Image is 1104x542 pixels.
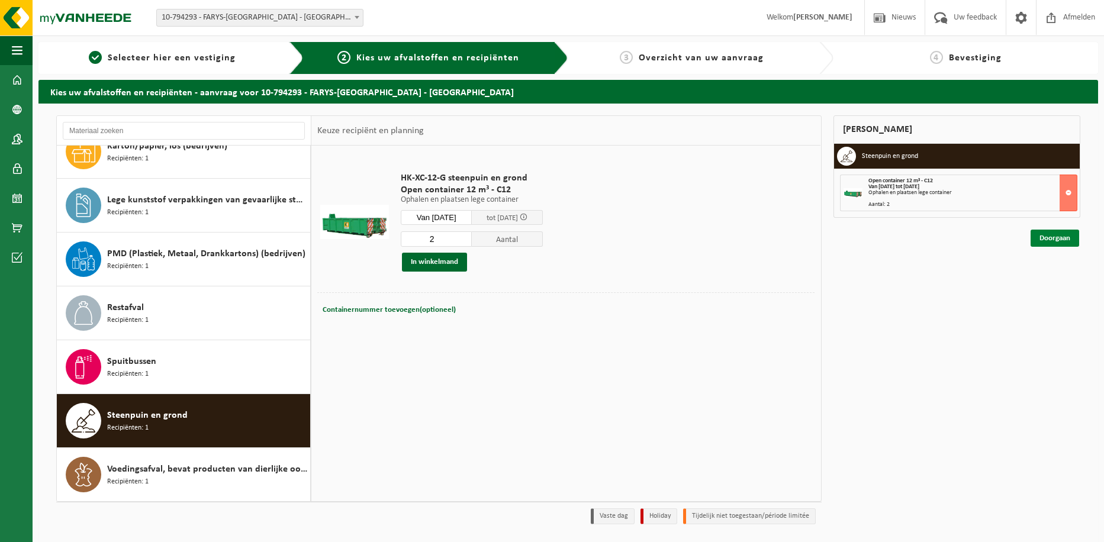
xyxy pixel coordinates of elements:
span: Karton/papier, los (bedrijven) [107,139,227,153]
a: Doorgaan [1031,230,1079,247]
span: HK-XC-12-G steenpuin en grond [401,172,543,184]
li: Vaste dag [591,508,635,524]
span: Open container 12 m³ - C12 [868,178,933,184]
h3: Steenpuin en grond [862,147,918,166]
span: Containernummer toevoegen(optioneel) [323,306,456,314]
div: Ophalen en plaatsen lege container [868,190,1077,196]
span: Recipiënten: 1 [107,369,149,380]
div: [PERSON_NAME] [833,115,1081,144]
span: Spuitbussen [107,354,156,369]
button: Spuitbussen Recipiënten: 1 [57,340,311,394]
span: Steenpuin en grond [107,408,188,422]
span: 4 [930,51,943,64]
span: 2 [337,51,350,64]
span: Bevestiging [949,53,1002,63]
div: Keuze recipiënt en planning [311,116,430,146]
span: 3 [620,51,633,64]
span: Recipiënten: 1 [107,261,149,272]
span: Recipiënten: 1 [107,315,149,326]
button: Lege kunststof verpakkingen van gevaarlijke stoffen Recipiënten: 1 [57,179,311,233]
span: 10-794293 - FARYS-ASSE - ASSE [157,9,363,26]
span: Open container 12 m³ - C12 [401,184,543,196]
button: In winkelmand [402,253,467,272]
button: PMD (Plastiek, Metaal, Drankkartons) (bedrijven) Recipiënten: 1 [57,233,311,286]
h2: Kies uw afvalstoffen en recipiënten - aanvraag voor 10-794293 - FARYS-[GEOGRAPHIC_DATA] - [GEOGRA... [38,80,1098,103]
li: Holiday [640,508,677,524]
span: Voedingsafval, bevat producten van dierlijke oorsprong, onverpakt, categorie 3 [107,462,307,476]
div: Aantal: 2 [868,202,1077,208]
button: Karton/papier, los (bedrijven) Recipiënten: 1 [57,125,311,179]
p: Ophalen en plaatsen lege container [401,196,543,204]
button: Steenpuin en grond Recipiënten: 1 [57,394,311,448]
span: PMD (Plastiek, Metaal, Drankkartons) (bedrijven) [107,247,305,261]
input: Selecteer datum [401,210,472,225]
strong: Van [DATE] tot [DATE] [868,183,919,190]
span: Restafval [107,301,144,315]
span: 1 [89,51,102,64]
span: Aantal [472,231,543,247]
button: Voedingsafval, bevat producten van dierlijke oorsprong, onverpakt, categorie 3 Recipiënten: 1 [57,448,311,501]
input: Materiaal zoeken [63,122,305,140]
span: Kies uw afvalstoffen en recipiënten [356,53,519,63]
button: Restafval Recipiënten: 1 [57,286,311,340]
span: Selecteer hier een vestiging [108,53,236,63]
li: Tijdelijk niet toegestaan/période limitée [683,508,816,524]
span: Recipiënten: 1 [107,476,149,488]
span: tot [DATE] [487,214,518,222]
span: Recipiënten: 1 [107,207,149,218]
strong: [PERSON_NAME] [793,13,852,22]
span: Overzicht van uw aanvraag [639,53,764,63]
span: Recipiënten: 1 [107,422,149,434]
span: Lege kunststof verpakkingen van gevaarlijke stoffen [107,193,307,207]
button: Containernummer toevoegen(optioneel) [321,302,457,318]
span: Recipiënten: 1 [107,153,149,164]
a: 1Selecteer hier een vestiging [44,51,280,65]
span: 10-794293 - FARYS-ASSE - ASSE [156,9,363,27]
